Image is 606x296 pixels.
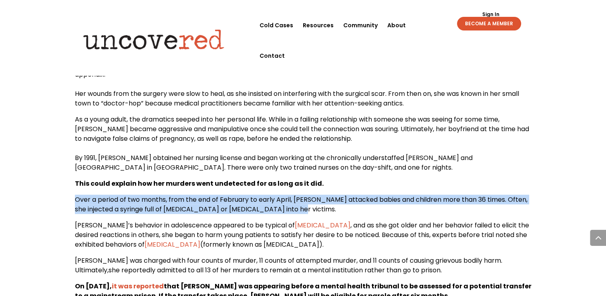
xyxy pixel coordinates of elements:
span: As a young adult, the dramatics seeped into her personal life. While in a failing relationship wi... [75,114,529,143]
span: Her wounds from the surgery were slow to heal, as she insisted on interfering with the surgical s... [75,89,519,107]
a: About [387,10,406,41]
span: [PERSON_NAME]’s behavior in adolescence appeared to be typical of [75,220,295,229]
a: Community [343,10,378,41]
span: , and as she got older and her behavior failed to elicit the desired reactions in others, she beg... [75,220,529,249]
span: (formerly known as [MEDICAL_DATA]). [200,239,324,249]
img: Uncovered logo [77,24,231,55]
a: it was reported [112,281,164,290]
a: Resources [303,10,334,41]
a: Sign In [477,12,503,17]
span: Over a period of two months, from the end of February to early April, [PERSON_NAME] attacked babi... [75,195,527,213]
a: [MEDICAL_DATA] [295,220,350,229]
strong: This could explain how her murders went undetected for as long as it did. [75,178,324,188]
a: BECOME A MEMBER [457,17,521,30]
a: [MEDICAL_DATA] [145,239,200,249]
a: Cold Cases [260,10,293,41]
span: By 1991, [PERSON_NAME] obtained her nursing license and began working at the chronically understa... [75,153,473,172]
b: On [DATE], [75,281,112,290]
span: [PERSON_NAME] was charged with four counts of murder, 11 counts of attempted murder, and 11 count... [75,255,502,274]
span: she reportedly admitted to all 13 of her murders to remain at a mental institution rather than go... [109,265,442,274]
a: Contact [260,41,285,71]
